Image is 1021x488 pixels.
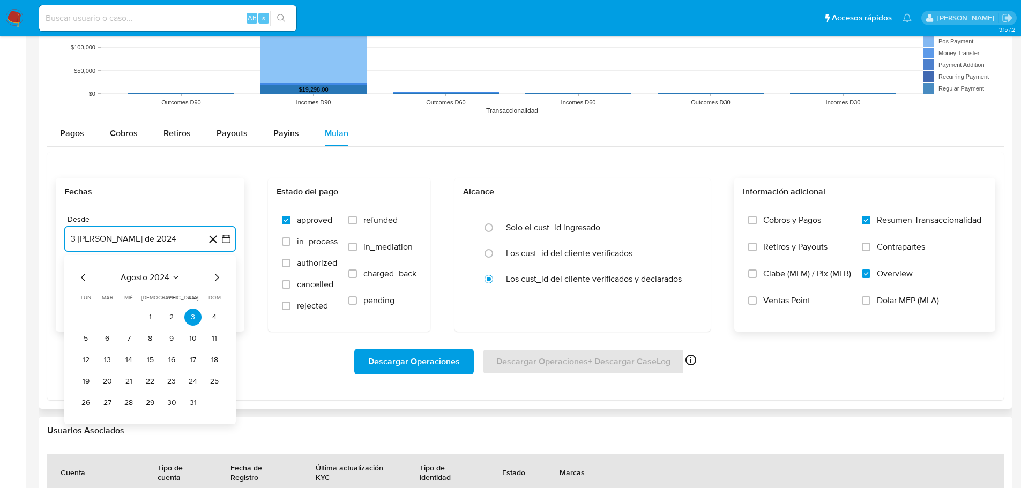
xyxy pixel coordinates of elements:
[937,13,998,23] p: marianathalie.grajeda@mercadolibre.com.mx
[270,11,292,26] button: search-icon
[47,425,1004,436] h2: Usuarios Asociados
[39,11,296,25] input: Buscar usuario o caso...
[262,13,265,23] span: s
[832,12,892,24] span: Accesos rápidos
[903,13,912,22] a: Notificaciones
[1002,12,1013,24] a: Salir
[248,13,256,23] span: Alt
[999,25,1016,34] span: 3.157.2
